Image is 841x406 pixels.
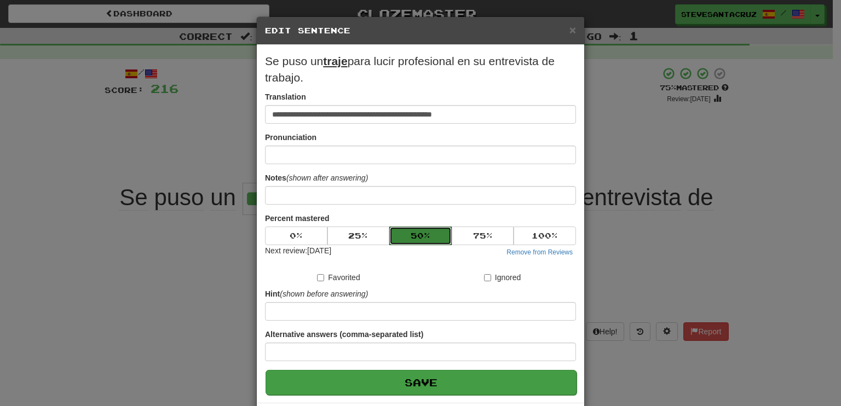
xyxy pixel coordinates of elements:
div: Next review: [DATE] [265,245,331,258]
button: Close [569,24,576,36]
button: Remove from Reviews [503,246,576,258]
input: Favorited [317,274,324,281]
span: × [569,24,576,36]
h5: Edit Sentence [265,25,576,36]
button: Save [266,370,577,395]
label: Hint [265,288,368,299]
button: 50% [389,227,452,245]
label: Translation [265,91,306,102]
em: (shown before answering) [280,289,368,298]
button: 25% [327,227,390,245]
label: Favorited [317,272,360,283]
label: Notes [265,172,368,183]
input: Ignored [484,274,491,281]
u: traje [323,55,347,67]
button: 75% [452,227,514,245]
label: Pronunciation [265,132,316,143]
button: 100% [514,227,576,245]
div: Percent mastered [265,227,576,245]
em: (shown after answering) [286,173,368,182]
p: Se puso un para lucir profesional en su entrevista de trabajo. [265,53,576,86]
label: Ignored [484,272,521,283]
label: Percent mastered [265,213,330,224]
button: 0% [265,227,327,245]
label: Alternative answers (comma-separated list) [265,329,423,340]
